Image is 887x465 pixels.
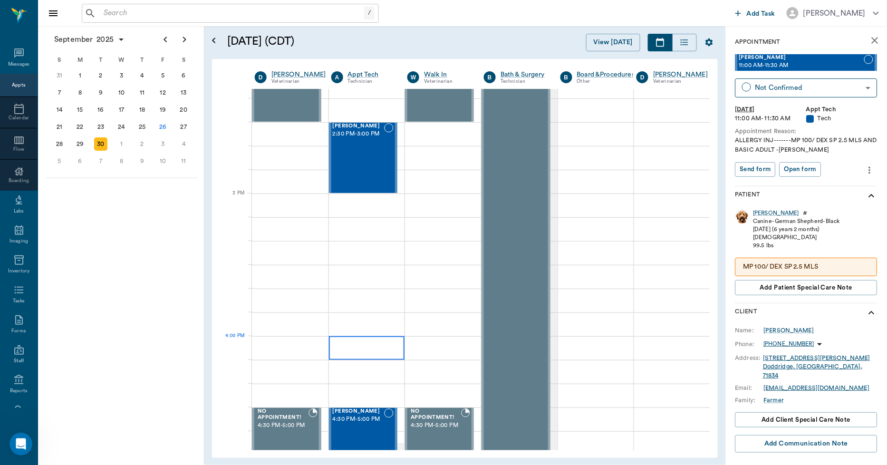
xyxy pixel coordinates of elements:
div: Monday, September 15, 2025 [73,103,87,116]
svg: show more [866,307,877,319]
span: 2025 [95,33,116,46]
div: Technician [501,77,546,86]
div: Wednesday, October 8, 2025 [115,155,128,168]
div: Family: [735,396,764,405]
div: B [560,71,572,83]
div: Monday, September 1, 2025 [73,69,87,82]
div: Sunday, August 31, 2025 [53,69,66,82]
a: [PERSON_NAME] [753,209,800,217]
div: Friday, October 3, 2025 [156,137,170,151]
a: [PERSON_NAME] [764,326,814,335]
div: Appts [12,82,25,89]
span: Thank you! [42,151,80,158]
div: Look Up Module [19,272,159,282]
p: Patient [735,190,761,202]
div: Monday, September 8, 2025 [73,86,87,99]
div: Sunday, September 14, 2025 [53,103,66,116]
div: Friday, September 12, 2025 [156,86,170,99]
div: Messages [8,61,30,68]
span: Add client Special Care Note [762,415,851,425]
div: Thursday, October 2, 2025 [135,137,149,151]
div: Technician [348,77,394,86]
div: [DEMOGRAPHIC_DATA] [753,233,840,242]
div: Forms [11,328,26,335]
div: Not Confirmed [755,82,862,93]
div: 4 PM [220,331,244,355]
div: Tuesday, September 16, 2025 [94,103,107,116]
div: Thursday, October 9, 2025 [135,155,149,168]
div: Address: [735,354,763,362]
div: Reports Module [19,254,159,264]
div: Canine - German Shepherd - Black [753,217,840,225]
span: [PERSON_NAME] [333,123,385,129]
img: Profile image for Lizbeth [37,15,56,34]
button: Next page [175,30,194,49]
p: [PHONE_NUMBER] [764,340,814,348]
span: 4:30 PM - 5:00 PM [411,421,461,430]
div: Saturday, September 6, 2025 [177,69,190,82]
div: Close [164,15,181,32]
div: S [173,53,194,67]
a: [PERSON_NAME] [271,70,326,79]
a: [PERSON_NAME] [653,70,708,79]
div: NOT_CONFIRMED, 2:30 PM - 3:00 PM [329,122,398,194]
button: Tickets [95,297,143,335]
div: Tuesday, September 23, 2025 [94,120,107,134]
div: Wednesday, September 24, 2025 [115,120,128,134]
p: Appointment [735,38,781,47]
div: Farmer [764,396,784,405]
div: Thursday, September 18, 2025 [135,103,149,116]
div: # [803,209,808,217]
div: Send us a messageWe'll be back online in 1 hour [10,183,181,219]
div: [DATE] (6 years 2 months) [753,225,840,233]
div: Friday, October 10, 2025 [156,155,170,168]
img: Profile image for May [55,15,74,34]
div: W [407,71,419,83]
span: Add patient Special Care Note [760,282,852,293]
div: Phone: [735,340,764,349]
div: Monday, September 22, 2025 [73,120,87,134]
span: 4:30 PM - 5:00 PM [258,421,309,430]
div: Friday, September 5, 2025 [156,69,170,82]
a: Board &Procedures [577,70,635,79]
div: Wednesday, October 1, 2025 [115,137,128,151]
div: 99.5 lbs [753,242,840,250]
div: D [255,71,267,83]
div: [PERSON_NAME] [803,8,866,19]
div: D [636,71,648,83]
div: Tuesday, September 9, 2025 [94,86,107,99]
div: Veterinarian [271,77,326,86]
p: How can we help? [19,100,171,116]
span: 4:30 PM - 5:00 PM [333,415,385,424]
p: Hi [PERSON_NAME] 👋 [19,68,171,100]
div: Sunday, September 7, 2025 [53,86,66,99]
div: Thursday, September 4, 2025 [135,69,149,82]
iframe: Intercom live chat [10,433,32,455]
span: Messages [55,320,88,327]
img: Profile image for Alana [19,15,38,34]
button: close [866,31,885,50]
div: Sunday, September 28, 2025 [53,137,66,151]
div: Appointment Reason: [735,127,877,136]
div: Saturday, October 11, 2025 [177,155,190,168]
input: Search [100,7,364,20]
div: [DATE] [735,105,807,114]
a: Walk In [424,70,470,79]
div: Imaging [10,238,28,245]
div: We'll be back online in 1 hour [19,201,159,211]
p: Client [735,307,758,319]
div: Labs [14,208,24,215]
div: Saturday, September 13, 2025 [177,86,190,99]
span: Tickets [107,320,131,327]
div: Appt Tech [348,70,394,79]
img: Profile Image [735,209,750,223]
div: Saturday, September 27, 2025 [177,120,190,134]
div: Wednesday, September 3, 2025 [115,69,128,82]
div: Profile image for LizbethThank you![PERSON_NAME]•17h ago [10,142,180,177]
div: Friday, September 19, 2025 [156,103,170,116]
div: T [132,53,153,67]
div: A [331,71,343,83]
